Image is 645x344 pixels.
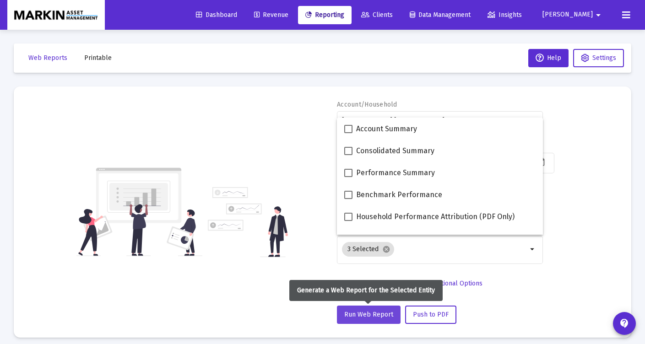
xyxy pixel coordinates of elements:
span: Data Management [410,11,471,19]
button: Push to PDF [405,306,456,324]
span: Help [536,54,561,62]
mat-icon: arrow_drop_down [527,244,538,255]
mat-icon: arrow_drop_down [527,115,538,126]
button: Printable [77,49,119,67]
span: Benchmark Performance [356,189,442,200]
span: Printable [84,54,112,62]
span: Dashboard [196,11,237,19]
span: Portfolio Snapshot (PDF Only) [356,233,457,244]
a: Data Management [402,6,478,24]
img: reporting-alt [208,187,288,257]
button: Run Web Report [337,306,401,324]
a: Dashboard [189,6,244,24]
span: Select Standard Period [344,279,412,287]
button: [PERSON_NAME] [531,5,615,24]
span: Web Reports [28,54,67,62]
img: Dashboard [14,6,98,24]
span: Push to PDF [413,311,449,318]
span: Performance Summary [356,167,435,178]
span: Insights [488,11,522,19]
span: Clients [361,11,393,19]
span: Reporting [305,11,344,19]
span: Account Summary [356,124,417,134]
a: Insights [480,6,529,24]
span: [PERSON_NAME] [542,11,593,19]
span: Consolidated Summary [356,145,434,156]
button: Web Reports [21,49,75,67]
label: Account/Household [337,101,397,108]
span: Revenue [254,11,288,19]
mat-icon: contact_support [619,318,630,329]
a: Revenue [247,6,296,24]
a: Reporting [298,6,352,24]
mat-chip-list: Selection [342,240,527,258]
button: Settings [573,49,624,67]
mat-chip: 3 Selected [342,242,394,257]
img: reporting [76,167,202,257]
button: Help [528,49,569,67]
span: Additional Options [429,279,482,287]
mat-icon: arrow_drop_down [593,6,604,24]
span: Run Web Report [344,311,393,318]
span: Settings [592,54,616,62]
span: Household Performance Attribution (PDF Only) [356,211,515,222]
mat-icon: cancel [382,245,390,253]
a: Clients [354,6,400,24]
